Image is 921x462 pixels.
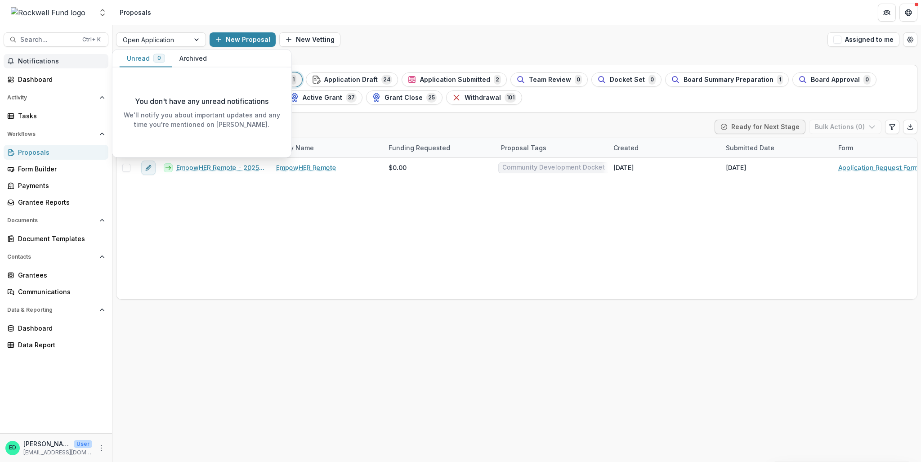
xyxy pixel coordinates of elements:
button: Board Approval0 [792,72,876,87]
div: Funding Requested [383,143,456,153]
span: 0 [575,75,582,85]
div: Data Report [18,340,101,350]
button: Grant Close25 [366,90,443,105]
a: Dashboard [4,321,108,336]
span: 2 [494,75,501,85]
span: Application Submitted [420,76,490,84]
button: More [96,443,107,453]
button: New Proposal [210,32,276,47]
span: Application Draft [324,76,378,84]
button: Open table manager [903,32,917,47]
span: 1 [291,75,296,85]
button: Team Review0 [510,72,588,87]
span: 0 [157,55,161,61]
button: Application Submitted2 [402,72,507,87]
div: Document Templates [18,234,101,243]
a: EmpowHER Remote [276,163,336,172]
span: 101 [505,93,516,103]
div: Grantees [18,270,101,280]
button: Bulk Actions (0) [809,120,881,134]
div: Created [608,138,720,157]
span: Workflows [7,131,96,137]
button: Notifications [4,54,108,68]
div: Proposals [120,8,151,17]
div: Proposal Tags [496,138,608,157]
a: Data Report [4,337,108,352]
nav: breadcrumb [116,6,155,19]
div: Submitted Date [720,138,833,157]
a: Dashboard [4,72,108,87]
a: Tasks [4,108,108,123]
a: Communications [4,284,108,299]
button: Search... [4,32,108,47]
span: 37 [346,93,357,103]
button: Application Draft24 [306,72,398,87]
p: [PERSON_NAME] [23,439,70,449]
div: Entity Name [271,138,383,157]
span: 25 [426,93,437,103]
button: Open Documents [4,213,108,228]
img: Rockwell Fund logo [11,7,85,18]
div: Grantee Reports [18,197,101,207]
div: Proposal Tags [496,143,552,153]
button: Ready for Next Stage [715,120,805,134]
div: Form Builder [18,164,101,174]
p: We'll notify you about important updates and any time you're mentioned on [PERSON_NAME]. [120,110,284,129]
button: Get Help [899,4,917,22]
div: Payments [18,181,101,190]
p: You don't have any unread notifications [135,96,268,107]
div: Dashboard [18,323,101,333]
a: Grantees [4,268,108,283]
div: Estevan D. Delgado [9,445,16,451]
span: Activity [7,94,96,101]
button: Archived [172,50,214,67]
button: Docket Set0 [591,72,662,87]
span: Board Summary Preparation [684,76,773,84]
div: Created [608,143,644,153]
span: Contacts [7,254,96,260]
div: Communications [18,287,101,296]
span: Active Grant [303,94,342,102]
a: Form Builder [4,161,108,176]
span: 1 [777,75,783,85]
a: Proposals [4,145,108,160]
button: Open Workflows [4,127,108,141]
button: Active Grant37 [284,90,362,105]
span: Search... [20,36,77,44]
span: Team Review [529,76,571,84]
span: Docket Set [610,76,645,84]
div: [DATE] [726,163,746,172]
button: Partners [878,4,896,22]
p: User [74,440,92,448]
a: Grantee Reports [4,195,108,210]
button: Edit table settings [885,120,899,134]
span: 0 [863,75,871,85]
span: Documents [7,217,96,224]
div: Dashboard [18,75,101,84]
a: EmpowHER Remote - 2025 - Application Request Form - Education [176,163,265,172]
button: Open Activity [4,90,108,105]
div: Funding Requested [383,138,496,157]
div: Tasks [18,111,101,121]
button: Open entity switcher [96,4,109,22]
p: [EMAIL_ADDRESS][DOMAIN_NAME] [23,449,92,457]
span: Grant Close [384,94,423,102]
button: Unread [120,50,172,67]
div: [DATE] [613,163,634,172]
a: Payments [4,178,108,193]
span: 24 [381,75,392,85]
button: Board Summary Preparation1 [665,72,789,87]
button: Open Contacts [4,250,108,264]
button: Export table data [903,120,917,134]
span: 0 [648,75,656,85]
div: Submitted Date [720,143,780,153]
button: edit [141,161,156,175]
div: Entity Name [271,143,319,153]
span: $0.00 [389,163,407,172]
button: Open Data & Reporting [4,303,108,317]
div: Ctrl + K [80,35,103,45]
